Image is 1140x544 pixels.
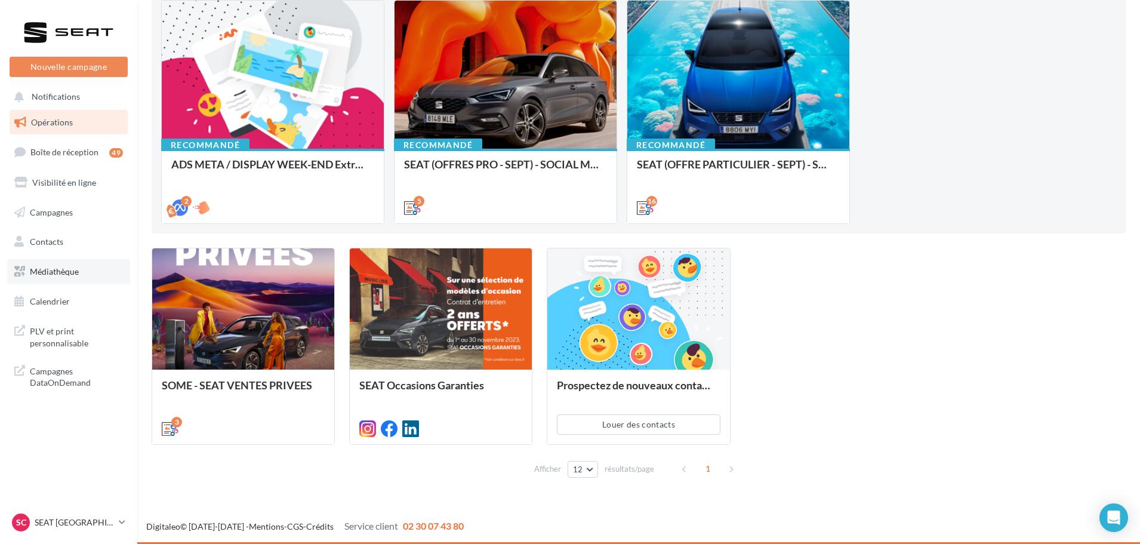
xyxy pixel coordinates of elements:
[181,196,192,207] div: 2
[162,379,325,403] div: SOME - SEAT VENTES PRIVEES
[146,521,464,531] span: © [DATE]-[DATE] - - -
[344,520,398,531] span: Service client
[30,363,123,389] span: Campagnes DataOnDemand
[7,139,130,165] a: Boîte de réception49
[7,110,130,135] a: Opérations
[534,463,561,475] span: Afficher
[414,196,424,207] div: 5
[249,521,284,531] a: Mentions
[7,229,130,254] a: Contacts
[146,521,180,531] a: Digitaleo
[627,139,715,152] div: Recommandé
[109,148,123,158] div: 49
[30,323,123,349] span: PLV et print personnalisable
[10,57,128,77] button: Nouvelle campagne
[573,465,583,474] span: 12
[568,461,598,478] button: 12
[646,196,657,207] div: 16
[30,207,73,217] span: Campagnes
[557,379,720,403] div: Prospectez de nouveaux contacts
[31,117,73,127] span: Opérations
[171,417,182,428] div: 3
[306,521,334,531] a: Crédits
[35,517,114,528] p: SEAT [GEOGRAPHIC_DATA]
[557,414,720,435] button: Louer des contacts
[7,200,130,225] a: Campagnes
[7,289,130,314] a: Calendrier
[637,158,840,182] div: SEAT (OFFRE PARTICULIER - SEPT) - SOCIAL MEDIA
[394,139,482,152] div: Recommandé
[32,92,80,102] span: Notifications
[30,236,63,247] span: Contacts
[30,296,70,306] span: Calendrier
[16,517,26,528] span: SC
[7,358,130,394] a: Campagnes DataOnDemand
[30,147,98,157] span: Boîte de réception
[404,158,607,182] div: SEAT (OFFRES PRO - SEPT) - SOCIAL MEDIA
[171,158,374,182] div: ADS META / DISPLAY WEEK-END Extraordinaire (JPO) Septembre 2025
[1099,503,1128,532] div: Open Intercom Messenger
[32,177,96,188] span: Visibilité en ligne
[287,521,303,531] a: CGS
[7,259,130,284] a: Médiathèque
[10,511,128,534] a: SC SEAT [GEOGRAPHIC_DATA]
[7,170,130,195] a: Visibilité en ligne
[161,139,249,152] div: Recommandé
[698,459,717,478] span: 1
[7,318,130,354] a: PLV et print personnalisable
[30,266,79,276] span: Médiathèque
[403,520,464,531] span: 02 30 07 43 80
[605,463,654,475] span: résultats/page
[359,379,522,403] div: SEAT Occasions Garanties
